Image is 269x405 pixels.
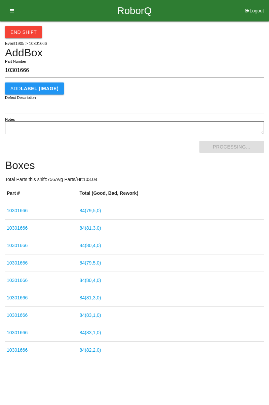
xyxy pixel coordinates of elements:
label: Part Number [5,59,26,64]
h4: Add Box [5,47,264,59]
th: Total (Good, Bad, Rework) [78,185,264,202]
a: 84(80,4,0) [80,278,101,283]
a: 10301666 [7,347,28,353]
a: 84(81,3,0) [80,295,101,300]
a: 10301666 [7,208,28,213]
a: 10301666 [7,225,28,231]
a: 10301666 [7,243,28,248]
label: Notes [5,117,15,122]
button: End Shift [5,26,42,38]
a: 10301666 [7,312,28,318]
span: Event 1905 > 10301666 [5,41,47,46]
a: 10301666 [7,330,28,335]
label: Defect Description [5,95,36,101]
a: 84(82,2,0) [80,347,101,353]
button: AddLABEL (IMAGE) [5,82,64,95]
a: 84(79,5,0) [80,260,101,266]
b: LABEL (IMAGE) [21,86,59,91]
th: Part # [5,185,78,202]
a: 84(80,4,0) [80,243,101,248]
a: 10301666 [7,295,28,300]
a: 84(79,5,0) [80,208,101,213]
a: 84(83,1,0) [80,330,101,335]
p: Total Parts this shift: 756 Avg Parts/Hr: 103.04 [5,176,264,183]
h4: Boxes [5,160,264,171]
input: Required [5,63,264,78]
a: 84(83,1,0) [80,312,101,318]
a: 84(81,3,0) [80,225,101,231]
a: 10301666 [7,278,28,283]
a: 10301666 [7,260,28,266]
